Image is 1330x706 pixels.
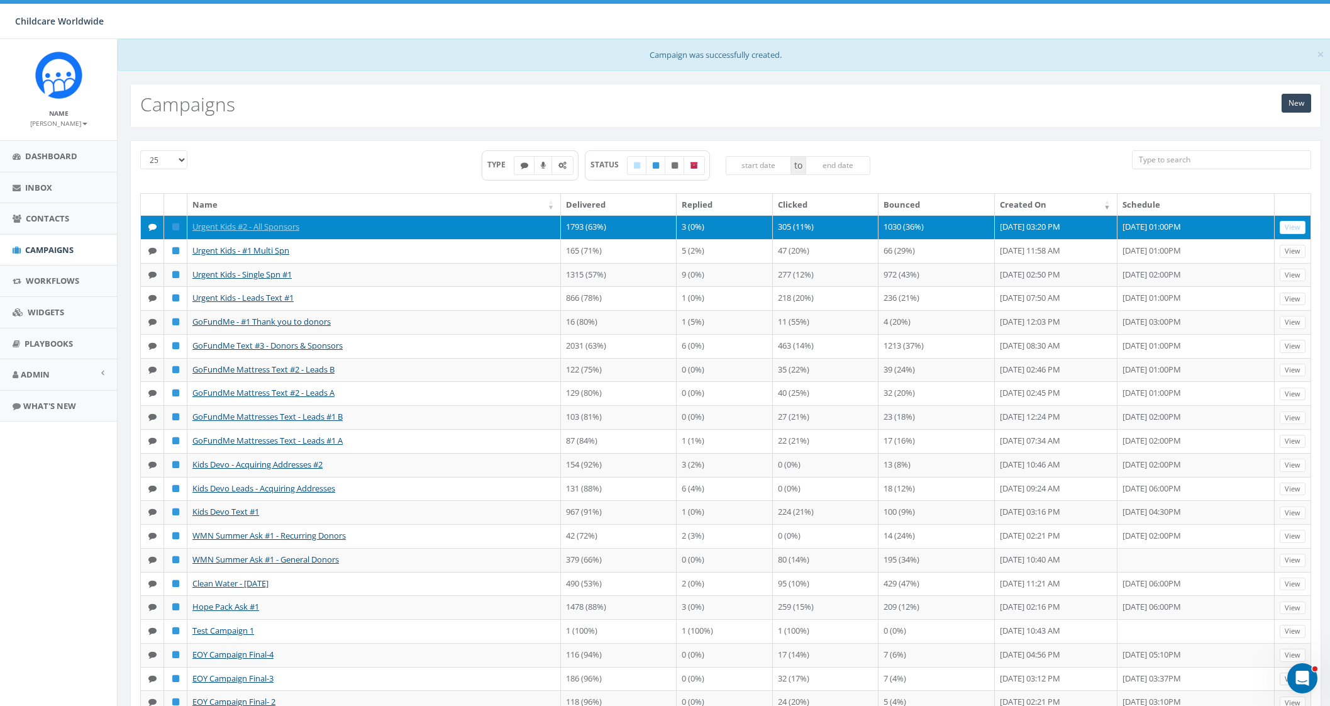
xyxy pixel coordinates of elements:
[172,223,179,231] i: Published
[878,334,994,358] td: 1213 (37%)
[1317,48,1324,61] button: Close
[561,548,677,572] td: 379 (66%)
[995,572,1117,596] td: [DATE] 11:21 AM
[25,338,73,349] span: Playbooks
[172,437,179,445] i: Published
[192,364,335,375] a: GoFundMe Mattress Text #2 - Leads B
[514,156,535,175] label: Text SMS
[15,15,104,27] span: Childcare Worldwide
[677,334,772,358] td: 6 (0%)
[995,548,1117,572] td: [DATE] 10:40 AM
[878,477,994,501] td: 18 (12%)
[561,429,677,453] td: 87 (84%)
[773,429,878,453] td: 22 (21%)
[148,675,157,683] i: Text SMS
[172,318,179,326] i: Published
[561,215,677,239] td: 1793 (63%)
[172,508,179,516] i: Published
[995,239,1117,263] td: [DATE] 11:58 AM
[726,156,791,175] input: start date
[148,223,157,231] i: Text SMS
[590,159,628,170] span: STATUS
[878,429,994,453] td: 17 (16%)
[187,194,561,216] th: Name: activate to sort column ascending
[878,381,994,405] td: 32 (20%)
[172,698,179,706] i: Published
[1117,334,1275,358] td: [DATE] 01:00PM
[995,429,1117,453] td: [DATE] 07:34 AM
[1280,316,1305,329] a: View
[148,271,157,279] i: Text SMS
[1280,412,1305,425] a: View
[172,627,179,635] i: Published
[192,506,259,517] a: Kids Devo Text #1
[995,477,1117,501] td: [DATE] 09:24 AM
[23,400,76,412] span: What's New
[25,150,77,162] span: Dashboard
[192,673,274,684] a: EOY Campaign Final-3
[561,619,677,643] td: 1 (100%)
[773,524,878,548] td: 0 (0%)
[28,306,64,318] span: Widgets
[25,182,52,193] span: Inbox
[172,651,179,659] i: Published
[773,381,878,405] td: 40 (25%)
[878,263,994,287] td: 972 (43%)
[995,453,1117,477] td: [DATE] 10:46 AM
[1117,453,1275,477] td: [DATE] 02:00PM
[172,461,179,469] i: Published
[677,667,772,691] td: 0 (0%)
[1117,477,1275,501] td: [DATE] 06:00PM
[773,595,878,619] td: 259 (15%)
[1280,221,1305,234] a: View
[677,381,772,405] td: 0 (0%)
[773,239,878,263] td: 47 (20%)
[148,342,157,350] i: Text SMS
[1280,459,1305,472] a: View
[1117,286,1275,310] td: [DATE] 01:00PM
[878,405,994,429] td: 23 (18%)
[192,625,254,636] a: Test Campaign 1
[561,477,677,501] td: 131 (88%)
[677,500,772,524] td: 1 (0%)
[172,271,179,279] i: Published
[148,556,157,564] i: Text SMS
[148,413,157,421] i: Text SMS
[1117,239,1275,263] td: [DATE] 01:00PM
[1117,429,1275,453] td: [DATE] 02:00PM
[148,247,157,255] i: Text SMS
[148,651,157,659] i: Text SMS
[1117,524,1275,548] td: [DATE] 02:00PM
[148,532,157,540] i: Text SMS
[192,340,343,351] a: GoFundMe Text #3 - Donors & Sponsors
[172,532,179,540] i: Published
[878,524,994,548] td: 14 (24%)
[561,263,677,287] td: 1315 (57%)
[1280,269,1305,282] a: View
[148,485,157,493] i: Text SMS
[558,162,567,169] i: Automated Message
[148,294,157,302] i: Text SMS
[148,389,157,397] i: Text SMS
[561,194,677,216] th: Delivered
[26,275,79,286] span: Workflows
[677,643,772,667] td: 0 (0%)
[995,500,1117,524] td: [DATE] 03:16 PM
[878,453,994,477] td: 13 (8%)
[1280,530,1305,543] a: View
[192,483,335,494] a: Kids Devo Leads - Acquiring Addresses
[773,286,878,310] td: 218 (20%)
[30,119,87,128] small: [PERSON_NAME]
[35,52,82,99] img: Rally_Corp_Icon.png
[1117,595,1275,619] td: [DATE] 06:00PM
[1317,45,1324,63] span: ×
[677,239,772,263] td: 5 (2%)
[878,619,994,643] td: 0 (0%)
[192,435,343,446] a: GoFundMe Mattresses Text - Leads #1 A
[561,358,677,382] td: 122 (75%)
[172,342,179,350] i: Published
[995,215,1117,239] td: [DATE] 03:20 PM
[878,215,994,239] td: 1030 (36%)
[773,667,878,691] td: 32 (17%)
[172,413,179,421] i: Published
